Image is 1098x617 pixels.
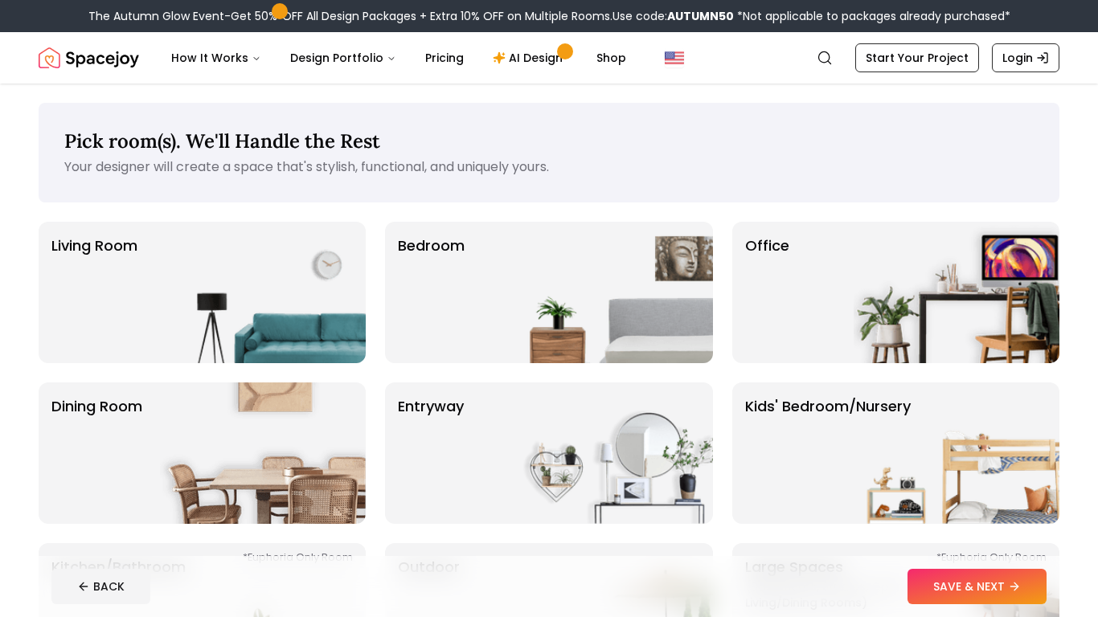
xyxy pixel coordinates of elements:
[480,42,580,74] a: AI Design
[613,8,734,24] span: Use code:
[734,8,1010,24] span: *Not applicable to packages already purchased*
[51,235,137,350] p: Living Room
[51,569,150,604] button: BACK
[158,42,639,74] nav: Main
[158,42,274,74] button: How It Works
[507,382,713,524] img: entryway
[39,42,139,74] img: Spacejoy Logo
[39,42,139,74] a: Spacejoy
[160,382,366,524] img: Dining Room
[51,395,142,511] p: Dining Room
[745,395,911,511] p: Kids' Bedroom/Nursery
[88,8,1010,24] div: The Autumn Glow Event-Get 50% OFF All Design Packages + Extra 10% OFF on Multiple Rooms.
[584,42,639,74] a: Shop
[64,129,380,153] span: Pick room(s). We'll Handle the Rest
[412,42,477,74] a: Pricing
[855,43,979,72] a: Start Your Project
[854,222,1059,363] img: Office
[665,48,684,67] img: United States
[64,157,1034,177] p: Your designer will create a space that's stylish, functional, and uniquely yours.
[39,32,1059,84] nav: Global
[160,222,366,363] img: Living Room
[398,395,464,511] p: entryway
[398,235,465,350] p: Bedroom
[907,569,1047,604] button: SAVE & NEXT
[854,382,1059,524] img: Kids' Bedroom/Nursery
[507,222,713,363] img: Bedroom
[992,43,1059,72] a: Login
[745,235,789,350] p: Office
[277,42,409,74] button: Design Portfolio
[667,8,734,24] b: AUTUMN50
